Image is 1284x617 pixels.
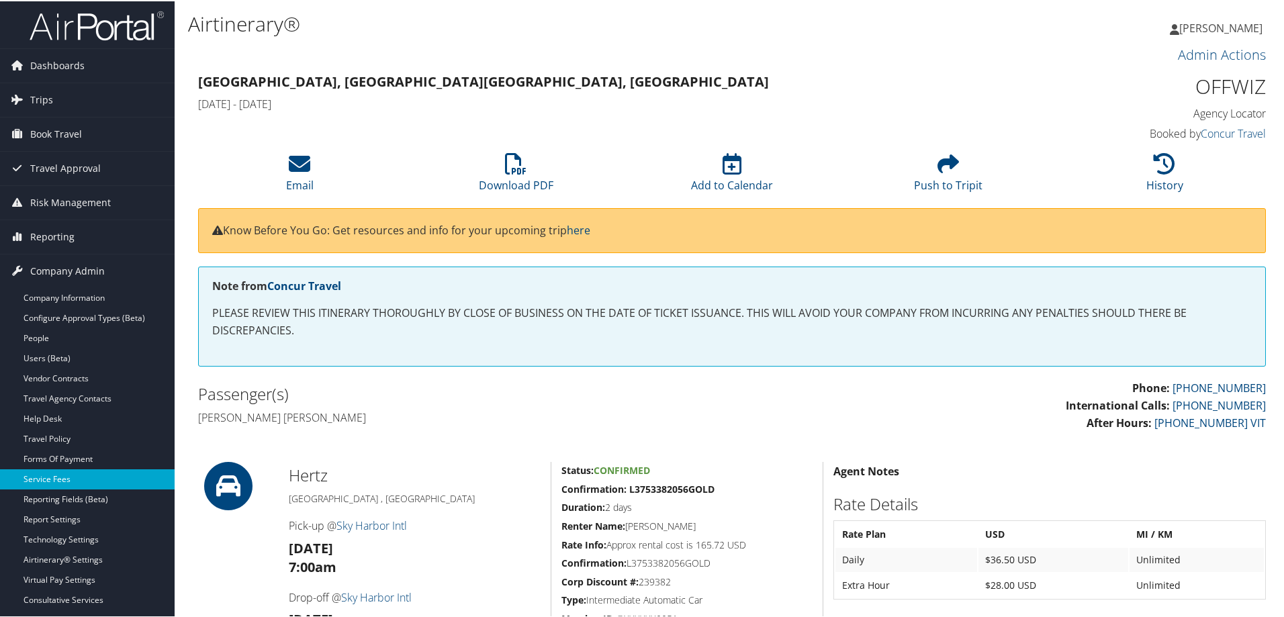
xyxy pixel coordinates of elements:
h5: 2 days [561,500,813,513]
strong: International Calls: [1066,397,1170,412]
h4: [PERSON_NAME] [PERSON_NAME] [198,409,722,424]
a: Email [286,159,314,191]
th: MI / KM [1130,521,1264,545]
a: Download PDF [479,159,553,191]
th: Rate Plan [835,521,977,545]
td: Daily [835,547,977,571]
strong: After Hours: [1087,414,1152,429]
h2: Rate Details [833,491,1266,514]
h5: [PERSON_NAME] [561,518,813,532]
strong: Duration: [561,500,605,512]
span: Company Admin [30,253,105,287]
span: Confirmed [594,463,650,475]
h5: L3753382056GOLD [561,555,813,569]
td: $36.50 USD [978,547,1128,571]
span: Risk Management [30,185,111,218]
h4: Pick-up @ [289,517,541,532]
a: [PHONE_NUMBER] VIT [1154,414,1266,429]
span: Book Travel [30,116,82,150]
a: [PHONE_NUMBER] [1173,397,1266,412]
h5: Intermediate Automatic Car [561,592,813,606]
p: Know Before You Go: Get resources and info for your upcoming trip [212,221,1252,238]
strong: Note from [212,277,341,292]
td: Extra Hour [835,572,977,596]
a: Sky Harbor Intl [341,589,412,604]
h2: Hertz [289,463,541,485]
h1: Airtinerary® [188,9,913,37]
span: [PERSON_NAME] [1179,19,1263,34]
strong: Agent Notes [833,463,899,477]
a: here [567,222,590,236]
span: Trips [30,82,53,115]
a: Admin Actions [1178,44,1266,62]
a: Concur Travel [1201,125,1266,140]
th: USD [978,521,1128,545]
h5: [GEOGRAPHIC_DATA] , [GEOGRAPHIC_DATA] [289,491,541,504]
span: Reporting [30,219,75,252]
strong: [DATE] [289,538,333,556]
a: Sky Harbor Intl [336,517,407,532]
strong: [GEOGRAPHIC_DATA], [GEOGRAPHIC_DATA] [GEOGRAPHIC_DATA], [GEOGRAPHIC_DATA] [198,71,769,89]
strong: Rate Info: [561,537,606,550]
strong: 7:00am [289,557,336,575]
h4: Booked by [1014,125,1266,140]
strong: Type: [561,592,586,605]
a: History [1146,159,1183,191]
td: Unlimited [1130,572,1264,596]
p: PLEASE REVIEW THIS ITINERARY THOROUGHLY BY CLOSE OF BUSINESS ON THE DATE OF TICKET ISSUANCE. THIS... [212,303,1252,338]
h1: OFFWIZ [1014,71,1266,99]
strong: Confirmation: L3753382056GOLD [561,481,715,494]
a: Push to Tripit [914,159,982,191]
span: Dashboards [30,48,85,81]
h4: Agency Locator [1014,105,1266,120]
h5: 239382 [561,574,813,587]
a: Add to Calendar [691,159,773,191]
td: $28.00 USD [978,572,1128,596]
a: [PHONE_NUMBER] [1173,379,1266,394]
td: Unlimited [1130,547,1264,571]
h4: Drop-off @ [289,589,541,604]
span: Travel Approval [30,150,101,184]
h4: [DATE] - [DATE] [198,95,994,110]
a: [PERSON_NAME] [1170,7,1276,47]
strong: Phone: [1132,379,1170,394]
h5: Approx rental cost is 165.72 USD [561,537,813,551]
a: Concur Travel [267,277,341,292]
h2: Passenger(s) [198,381,722,404]
img: airportal-logo.png [30,9,164,40]
strong: Corp Discount #: [561,574,639,587]
strong: Renter Name: [561,518,625,531]
strong: Status: [561,463,594,475]
strong: Confirmation: [561,555,627,568]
